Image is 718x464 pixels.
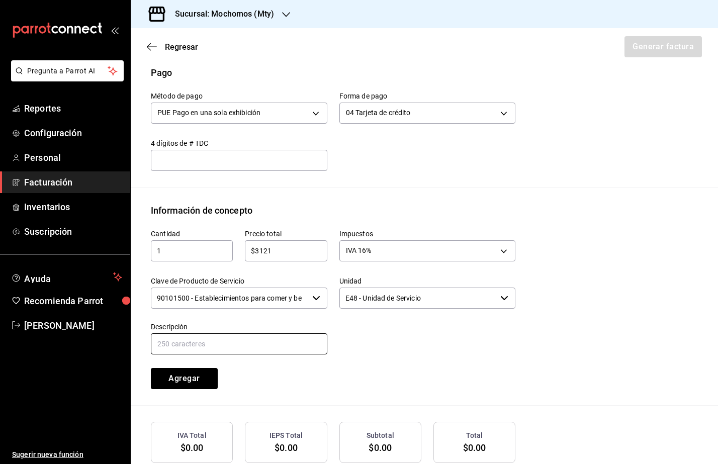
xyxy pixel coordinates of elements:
h3: Subtotal [367,430,394,441]
span: IVA 16% [346,245,372,255]
span: [PERSON_NAME] [24,319,122,332]
label: Unidad [339,277,516,284]
span: Sugerir nueva función [12,449,122,460]
label: Clave de Producto de Servicio [151,277,327,284]
label: Método de pago [151,92,327,99]
span: Regresar [165,42,198,52]
button: Pregunta a Parrot AI [11,60,124,81]
h3: Sucursal: Mochomos (Mty) [167,8,274,20]
label: Precio total [245,230,327,237]
span: Suscripción [24,225,122,238]
span: $0.00 [369,442,392,453]
h3: IEPS Total [270,430,303,441]
span: Pregunta a Parrot AI [27,66,108,76]
input: $0.00 [245,245,327,257]
span: Ayuda [24,271,109,283]
input: Elige una opción [151,288,308,309]
label: Forma de pago [339,92,516,99]
div: Información de concepto [151,204,252,217]
span: $0.00 [463,442,486,453]
div: Pago [151,66,172,79]
span: Facturación [24,175,122,189]
span: Configuración [24,126,122,140]
span: $0.00 [181,442,204,453]
input: Elige una opción [339,288,497,309]
input: 250 caracteres [151,333,327,354]
label: 4 dígitos de # TDC [151,139,327,146]
span: Reportes [24,102,122,115]
button: open_drawer_menu [111,26,119,34]
span: Inventarios [24,200,122,214]
h3: Total [466,430,483,441]
a: Pregunta a Parrot AI [7,73,124,83]
h3: IVA Total [177,430,207,441]
button: Regresar [147,42,198,52]
label: Descripción [151,323,327,330]
span: PUE Pago en una sola exhibición [157,108,260,118]
label: Impuestos [339,230,516,237]
span: $0.00 [275,442,298,453]
button: Agregar [151,368,218,389]
span: Personal [24,151,122,164]
label: Cantidad [151,230,233,237]
span: 04 Tarjeta de crédito [346,108,411,118]
span: Recomienda Parrot [24,294,122,308]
